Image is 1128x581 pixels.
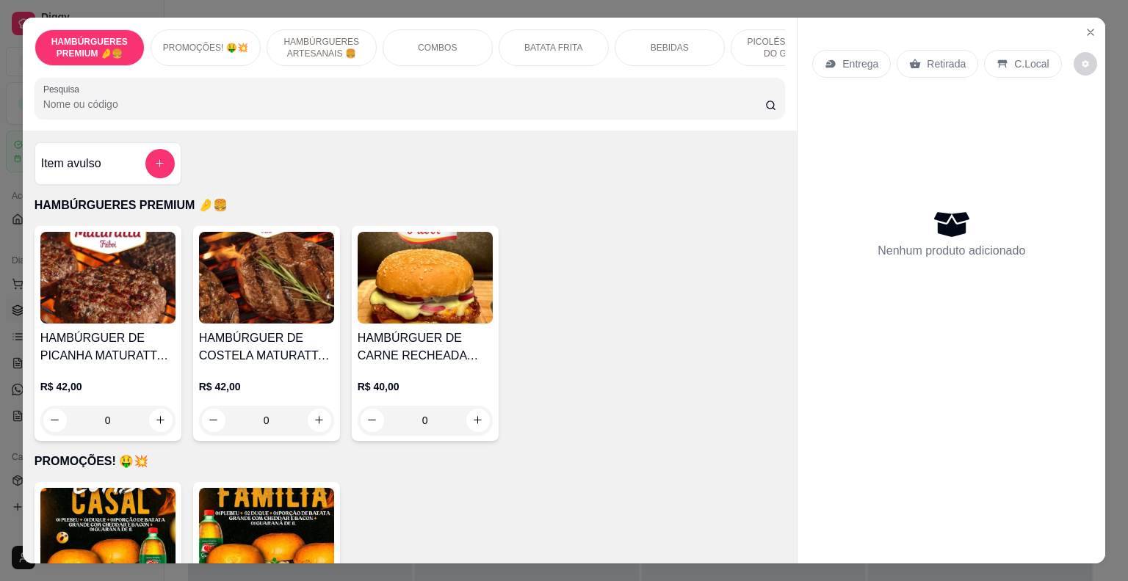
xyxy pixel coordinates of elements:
p: HAMBÚRGUERES ARTESANAIS 🍔 [279,36,364,59]
p: COMBOS [418,42,457,54]
p: C.Local [1014,56,1049,71]
p: Nenhum produto adicionado [878,242,1025,260]
p: Entrega [842,56,878,71]
img: product-image [40,232,176,324]
button: add-separate-item [145,149,175,178]
input: Pesquisa [43,97,765,112]
p: PICOLÉS FRUTOS DO GOIÁS [743,36,828,59]
img: product-image [199,488,334,580]
img: product-image [358,232,493,324]
p: BATATA FRITA [524,42,583,54]
p: BEBIDAS [651,42,689,54]
button: decrease-product-quantity [1074,52,1097,76]
h4: Item avulso [41,155,101,172]
button: Close [1079,21,1102,44]
p: R$ 42,00 [199,379,334,394]
img: product-image [40,488,176,580]
p: Retirada [927,56,966,71]
img: product-image [199,232,334,324]
h4: HAMBÚRGUER DE CARNE RECHEADA COM QUEIJO (FRIBOI) [358,329,493,365]
h4: HAMBÚRGUER DE COSTELA MATURATTA (FRIBOI) [199,329,334,365]
p: HAMBÚRGUERES PREMIUM 🤌🍔 [35,197,786,214]
p: R$ 40,00 [358,379,493,394]
p: R$ 42,00 [40,379,176,394]
label: Pesquisa [43,83,84,95]
p: HAMBÚRGUERES PREMIUM 🤌🍔 [47,36,132,59]
p: PROMOÇÕES! 🤑💥 [163,42,248,54]
h4: HAMBÚRGUER DE PICANHA MATURATTA (FRIBOI) [40,329,176,365]
p: PROMOÇÕES! 🤑💥 [35,453,786,470]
